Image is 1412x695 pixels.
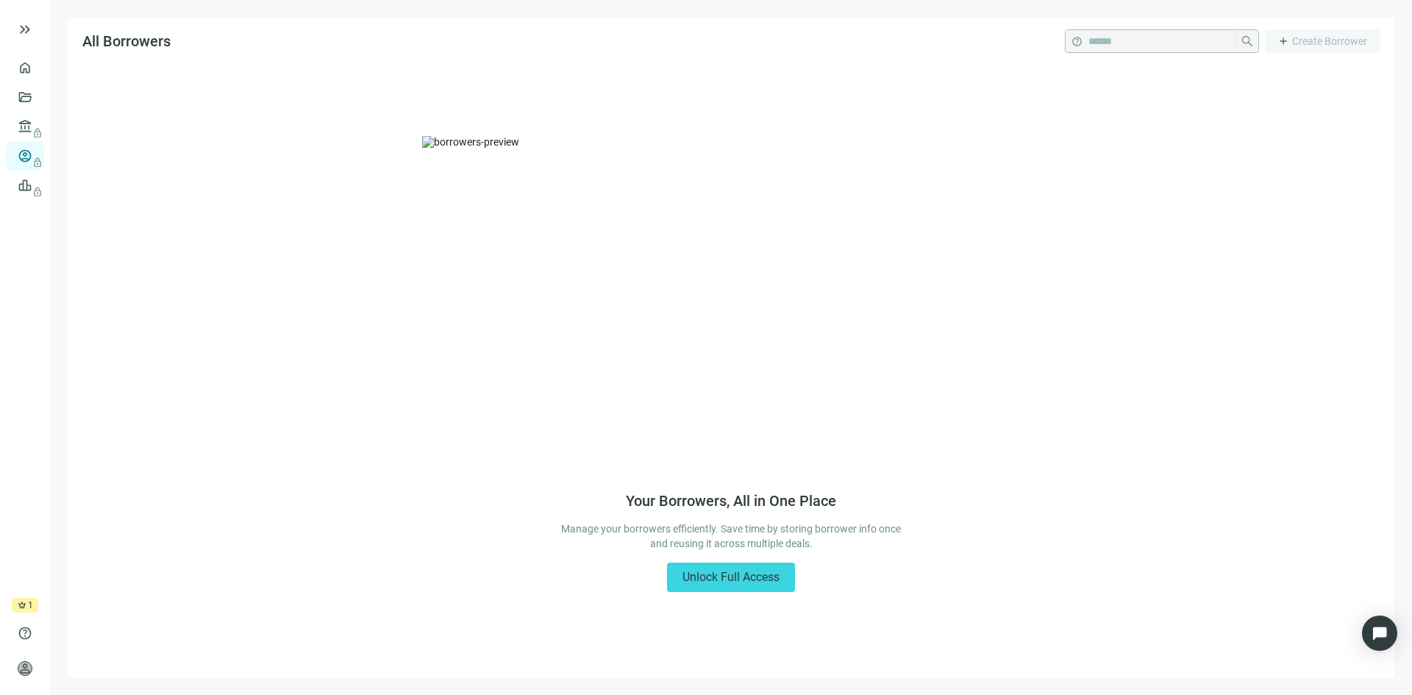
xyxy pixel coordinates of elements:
button: keyboard_double_arrow_right [16,21,34,38]
span: crown [18,601,26,610]
span: help [18,626,32,641]
span: person [18,661,32,676]
div: Open Intercom Messenger [1362,616,1397,651]
h5: Your Borrowers, All in One Place [626,492,836,510]
span: All Borrowers [82,32,171,50]
button: addCreate Borrower [1265,29,1380,53]
button: Unlock Full Access [667,563,795,592]
span: 1 [28,598,33,613]
img: borrowers-preview [422,136,1040,474]
span: Unlock Full Access [682,570,780,584]
span: help [1072,36,1083,47]
div: Manage your borrowers efficiently. Save time by storing borrower info once and reusing it across ... [560,521,902,551]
